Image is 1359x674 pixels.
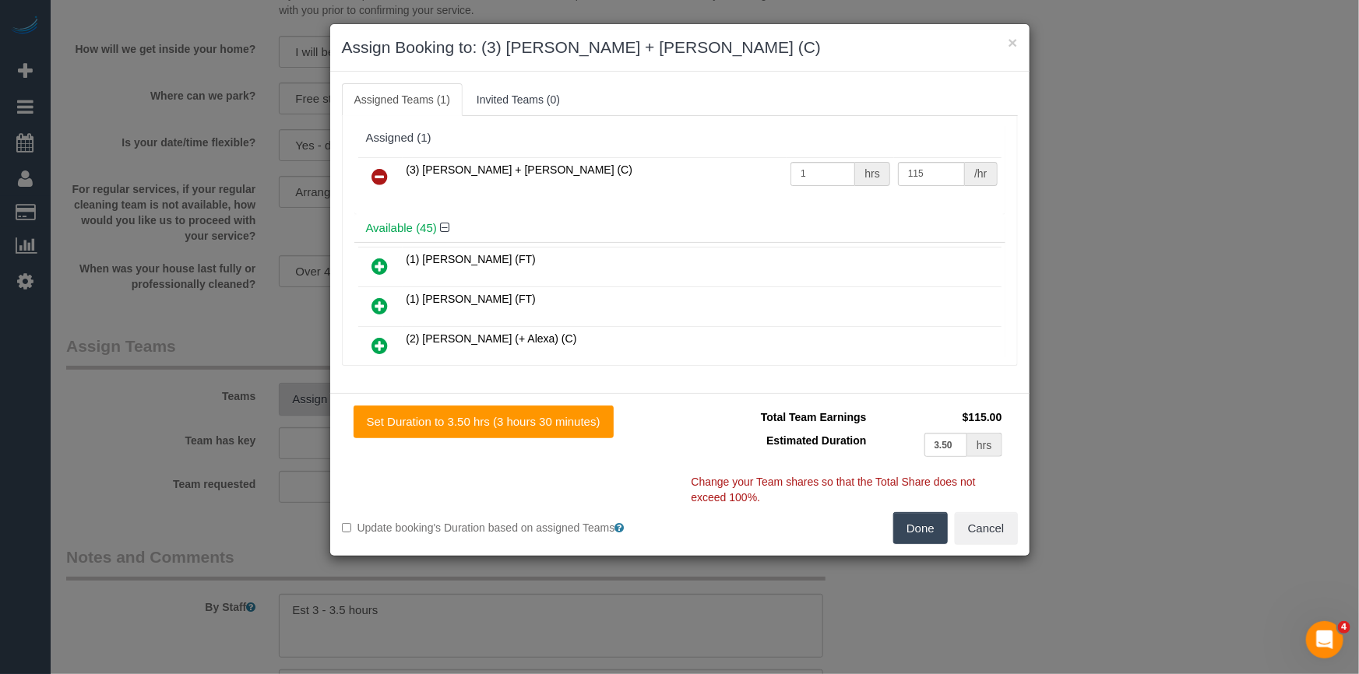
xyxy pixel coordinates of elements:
a: Assigned Teams (1) [342,83,463,116]
span: Estimated Duration [766,434,866,447]
span: (3) [PERSON_NAME] + [PERSON_NAME] (C) [407,163,633,176]
span: (2) [PERSON_NAME] (+ Alexa) (C) [407,332,577,345]
h3: Assign Booking to: (3) [PERSON_NAME] + [PERSON_NAME] (C) [342,36,1018,59]
span: (1) [PERSON_NAME] (FT) [407,293,536,305]
div: Assigned (1) [366,132,994,145]
span: 4 [1338,621,1350,634]
div: /hr [965,162,997,186]
td: $115.00 [871,405,1006,429]
a: Invited Teams (0) [464,83,572,116]
span: (1) [PERSON_NAME] (FT) [407,253,536,265]
button: × [1008,34,1017,51]
h4: Available (45) [366,222,994,235]
button: Set Duration to 3.50 hrs (3 hours 30 minutes) [354,405,614,438]
label: Update booking's Duration based on assigned Teams [342,520,668,535]
div: hrs [967,433,1002,457]
td: Total Team Earnings [692,405,871,429]
div: hrs [855,162,889,186]
iframe: Intercom live chat [1306,621,1343,658]
button: Cancel [955,512,1018,545]
input: Update booking's Duration based on assigned Teams [342,523,352,533]
button: Done [893,512,948,545]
